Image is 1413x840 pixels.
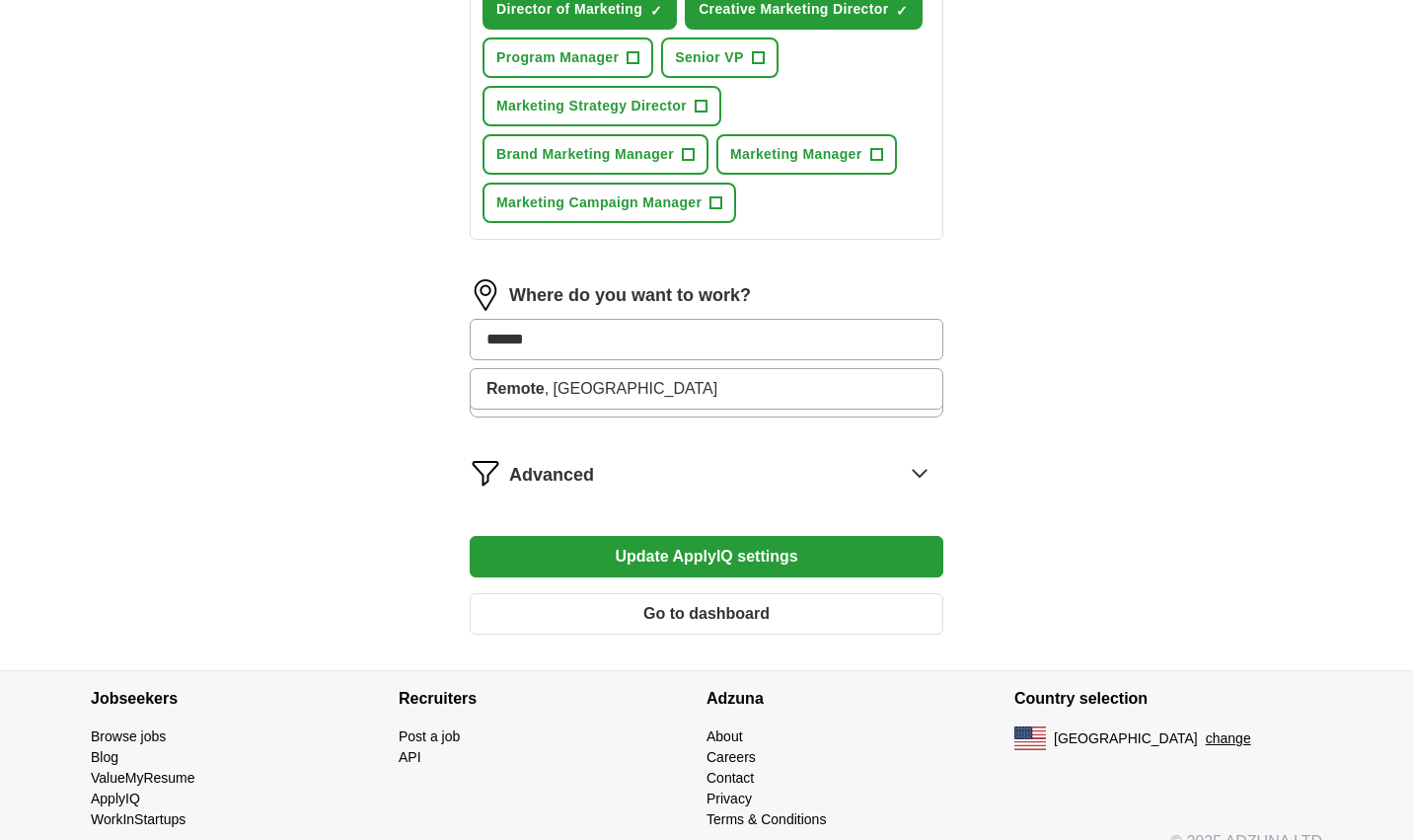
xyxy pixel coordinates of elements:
[471,369,942,409] li: , [GEOGRAPHIC_DATA]
[91,770,195,786] a: ValueMyResume
[706,749,756,765] a: Careers
[675,47,743,68] span: Senior VP
[483,134,708,175] button: Brand Marketing Manager
[91,749,118,765] a: Blog
[730,144,862,165] span: Marketing Manager
[896,3,908,19] span: ✓
[399,728,460,744] a: Post a job
[483,183,736,223] button: Marketing Campaign Manager
[706,791,752,806] a: Privacy
[509,282,751,309] label: Where do you want to work?
[470,536,943,577] button: Update ApplyIQ settings
[661,38,778,78] button: Senior VP
[470,279,501,311] img: location.png
[706,728,743,744] a: About
[399,749,421,765] a: API
[1014,726,1046,750] img: US flag
[1054,728,1198,749] span: [GEOGRAPHIC_DATA]
[470,593,943,635] button: Go to dashboard
[1206,728,1251,749] button: change
[496,144,674,165] span: Brand Marketing Manager
[91,791,140,806] a: ApplyIQ
[716,134,897,175] button: Marketing Manager
[91,728,166,744] a: Browse jobs
[486,380,545,397] strong: Remote
[509,462,594,489] span: Advanced
[483,38,653,78] button: Program Manager
[496,47,619,68] span: Program Manager
[483,86,721,126] button: Marketing Strategy Director
[706,811,826,827] a: Terms & Conditions
[91,811,186,827] a: WorkInStartups
[706,770,754,786] a: Contact
[470,457,501,489] img: filter
[496,96,687,116] span: Marketing Strategy Director
[650,3,662,19] span: ✓
[496,192,702,213] span: Marketing Campaign Manager
[1014,671,1322,726] h4: Country selection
